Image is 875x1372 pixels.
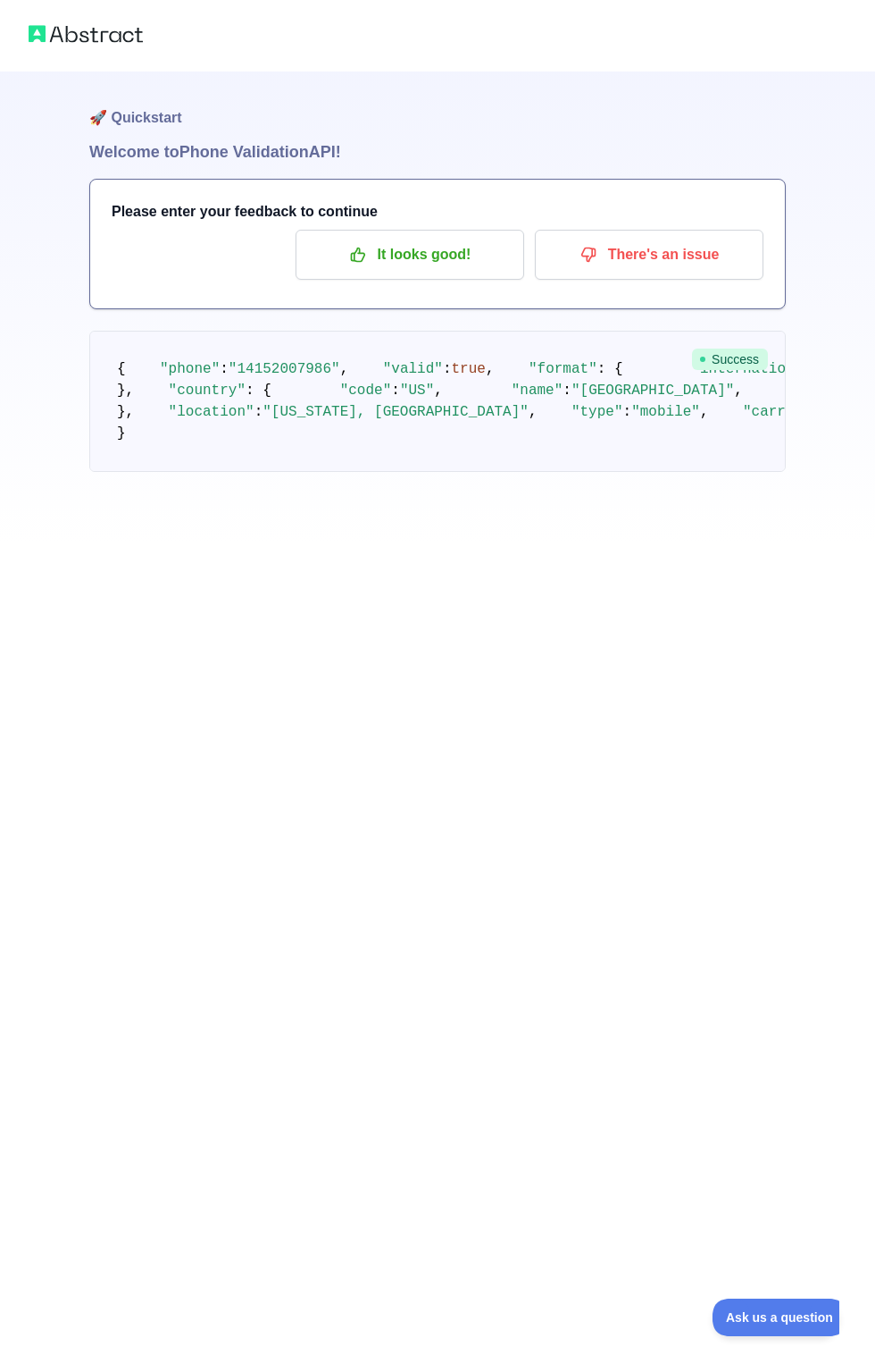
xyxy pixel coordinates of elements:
[340,361,349,377] span: ,
[29,21,143,46] img: Abstract logo
[112,201,763,223] h3: Please enter your feedback to continue
[220,361,229,377] span: :
[117,361,126,377] span: {
[571,404,623,420] span: "type"
[169,383,246,399] span: "country"
[262,404,529,420] span: "[US_STATE], [GEOGRAPHIC_DATA]"
[309,240,511,270] p: It looks good!
[229,361,340,377] span: "14152007986"
[623,404,632,420] span: :
[597,361,623,377] span: : {
[692,349,768,370] span: Success
[700,404,709,420] span: ,
[400,383,434,399] span: "US"
[254,404,263,420] span: :
[529,361,597,377] span: "format"
[296,230,524,280] button: It looks good!
[535,230,763,280] button: There's an issue
[160,361,220,377] span: "phone"
[548,240,750,270] p: There's an issue
[734,383,743,399] span: ,
[571,383,734,399] span: "[GEOGRAPHIC_DATA]"
[743,404,820,420] span: "carrier"
[246,383,271,399] span: : {
[434,383,443,399] span: ,
[443,361,452,377] span: :
[691,361,820,377] span: "international"
[452,361,486,377] span: true
[529,404,537,420] span: ,
[383,361,443,377] span: "valid"
[169,404,254,420] span: "location"
[512,383,563,399] span: "name"
[631,404,700,420] span: "mobile"
[712,1299,839,1336] iframe: Toggle Customer Support
[89,72,786,139] h1: 🚀 Quickstart
[89,139,786,164] h1: Welcome to Phone Validation API!
[340,383,392,399] span: "code"
[391,383,400,399] span: :
[486,361,495,377] span: ,
[562,383,571,399] span: :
